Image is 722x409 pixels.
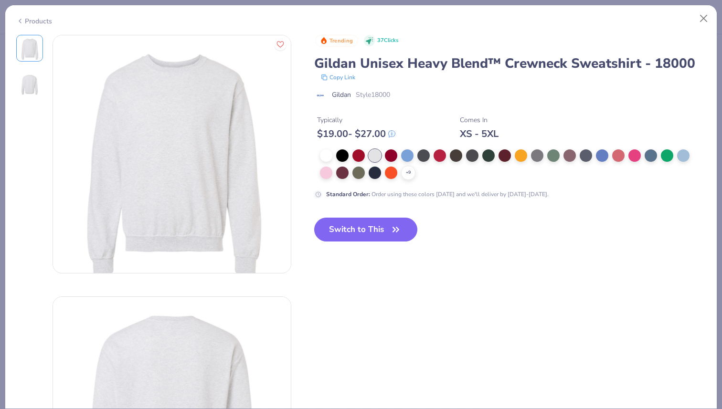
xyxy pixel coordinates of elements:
[317,128,395,140] div: $ 19.00 - $ 27.00
[53,35,291,273] img: Front
[460,128,499,140] div: XS - 5XL
[18,37,41,60] img: Front
[326,190,549,199] div: Order using these colors [DATE] and we'll deliver by [DATE]-[DATE].
[314,54,706,73] div: Gildan Unisex Heavy Blend™ Crewneck Sweatshirt - 18000
[318,73,358,82] button: copy to clipboard
[356,90,390,100] span: Style 18000
[315,35,358,47] button: Badge Button
[274,38,287,51] button: Like
[460,115,499,125] div: Comes In
[695,10,713,28] button: Close
[377,37,398,45] span: 37 Clicks
[406,169,411,176] span: + 9
[329,38,353,43] span: Trending
[332,90,351,100] span: Gildan
[314,92,327,99] img: brand logo
[326,190,370,198] strong: Standard Order :
[16,16,52,26] div: Products
[314,218,418,241] button: Switch to This
[18,73,41,96] img: Back
[320,37,328,44] img: Trending sort
[317,115,395,125] div: Typically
